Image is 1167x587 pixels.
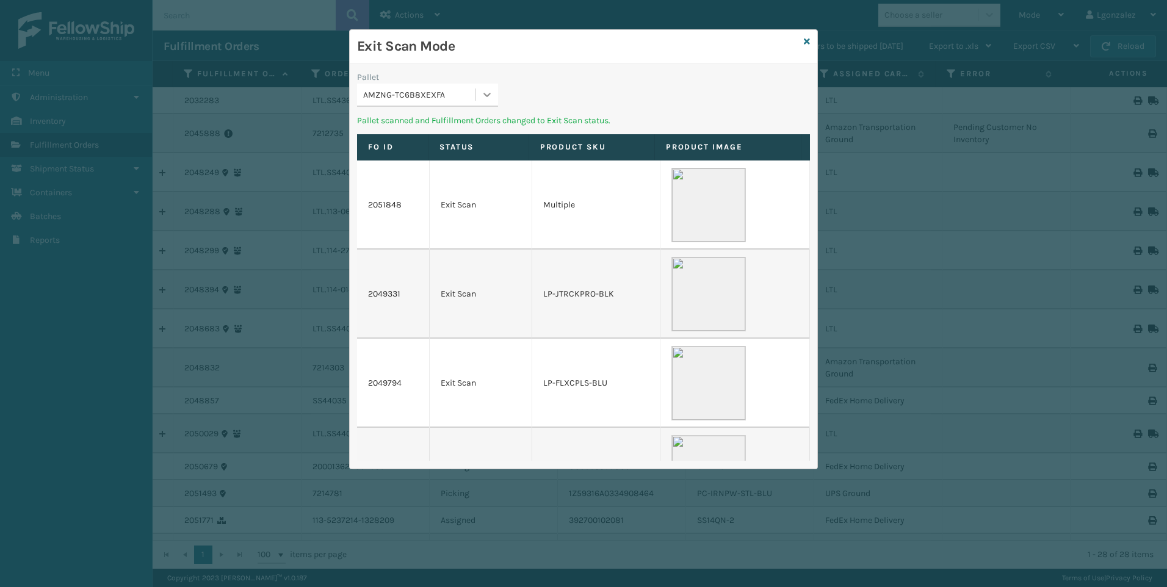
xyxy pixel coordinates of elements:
td: LP-JTRCKPRO-BLK [532,250,660,339]
label: Status [439,142,518,153]
td: Exit Scan [430,160,532,250]
img: 51104088640_40f294f443_o-scaled-700x700.jpg [671,168,746,242]
img: 51104088640_40f294f443_o-scaled-700x700.jpg [671,346,746,420]
p: Pallet scanned and Fulfillment Orders changed to Exit Scan status. [357,114,810,127]
td: LP-FLXCPLS-BLU [532,428,660,517]
td: Multiple [532,160,660,250]
td: LP-FLXCPLS-BLU [532,339,660,428]
img: 51104088640_40f294f443_o-scaled-700x700.jpg [671,257,746,331]
td: Exit Scan [430,428,532,517]
label: FO ID [368,142,417,153]
div: AMZNG-TC6B8XEXFA [363,88,477,101]
a: 2049794 [368,377,402,389]
img: 51104088640_40f294f443_o-scaled-700x700.jpg [671,435,746,510]
td: Exit Scan [430,250,532,339]
td: Exit Scan [430,339,532,428]
label: Product Image [666,142,790,153]
h3: Exit Scan Mode [357,37,799,56]
label: Pallet [357,71,379,84]
a: 2049331 [368,288,400,300]
a: 2051848 [368,199,402,211]
label: Product SKU [540,142,643,153]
